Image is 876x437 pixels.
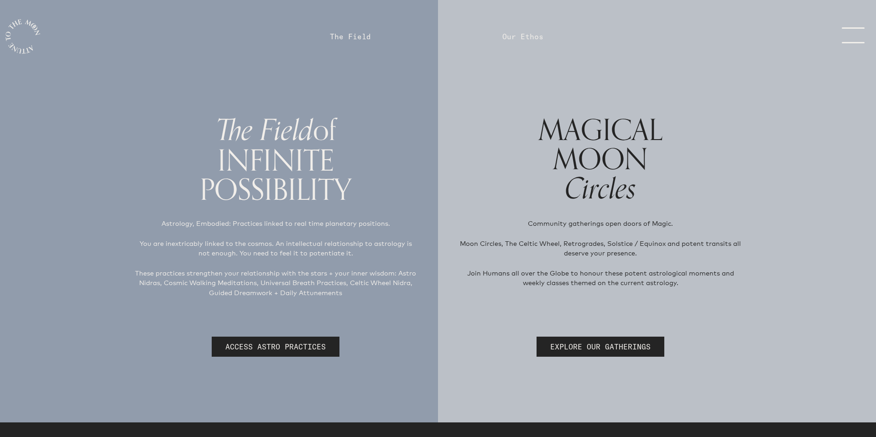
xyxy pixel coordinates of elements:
[216,107,313,155] span: The Field
[502,31,543,42] a: Our Ethos
[443,115,757,204] h1: MAGICAL MOON
[212,337,339,357] a: ACCESS ASTRO PRACTICES
[133,218,418,307] p: Astrology, Embodied: Practices linked to real time planetary positions. You are inextricably link...
[565,165,636,213] span: Circles
[537,337,664,357] a: EXPLORE OUR GATHERINGS
[330,31,371,42] a: The Field
[458,218,743,297] p: Community gatherings open doors of Magic. Moon Circles, The Celtic Wheel, Retrogrades, Solstice /...
[828,27,873,46] a: menu
[119,115,433,204] h1: of INFINITE POSSIBILITY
